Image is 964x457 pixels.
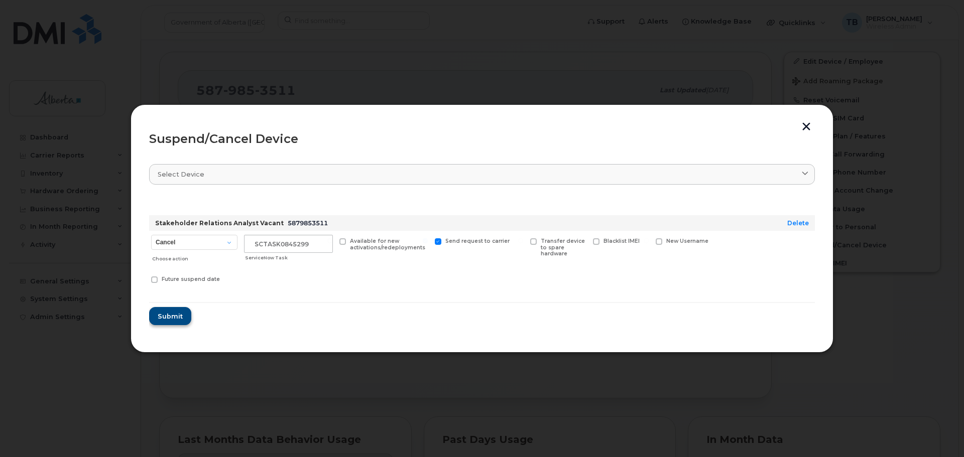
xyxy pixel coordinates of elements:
[162,276,220,282] span: Future suspend date
[350,238,425,251] span: Available for new activations/redeployments
[149,133,815,145] div: Suspend/Cancel Device
[288,219,328,227] span: 5879853511
[581,238,586,243] input: Blacklist IMEI
[666,238,708,244] span: New Username
[155,219,284,227] strong: Stakeholder Relations Analyst Vacant
[245,254,333,262] div: ServiceNow Task
[445,238,510,244] span: Send request to carrier
[423,238,428,243] input: Send request to carrier
[644,238,649,243] input: New Username
[152,251,237,263] div: Choose action
[604,238,640,244] span: Blacklist IMEI
[787,219,809,227] a: Delete
[518,238,523,243] input: Transfer device to spare hardware
[158,170,204,179] span: Select device
[149,164,815,185] a: Select device
[327,238,332,243] input: Available for new activations/redeployments
[244,235,333,253] input: ServiceNow Task
[541,238,585,257] span: Transfer device to spare hardware
[149,307,191,325] button: Submit
[158,312,183,321] span: Submit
